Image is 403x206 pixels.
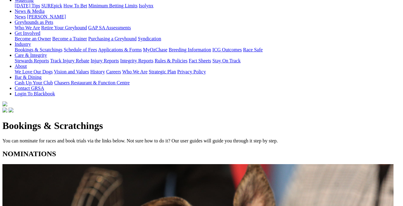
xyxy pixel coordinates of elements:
[41,25,87,30] a: Retire Your Greyhound
[212,47,242,52] a: ICG Outcomes
[177,69,206,74] a: Privacy Policy
[15,69,401,75] div: About
[27,14,66,19] a: [PERSON_NAME]
[15,91,55,96] a: Login To Blackbook
[15,47,62,52] a: Bookings & Scratchings
[15,64,27,69] a: About
[212,58,240,63] a: Stay On Track
[15,58,49,63] a: Stewards Reports
[15,36,401,42] div: Get Involved
[88,3,137,8] a: Minimum Betting Limits
[15,25,401,31] div: Greyhounds as Pets
[54,80,130,85] a: Chasers Restaurant & Function Centre
[15,80,401,86] div: Bar & Dining
[2,101,7,106] img: logo-grsa-white.png
[52,36,87,41] a: Become a Trainer
[2,108,7,112] img: facebook.svg
[106,69,121,74] a: Careers
[15,20,53,25] a: Greyhounds as Pets
[15,53,47,58] a: Care & Integrity
[2,150,401,158] h2: NOMINATIONS
[15,80,53,85] a: Cash Up Your Club
[15,9,45,14] a: News & Media
[15,14,26,19] a: News
[122,69,148,74] a: Who We Are
[9,108,13,112] img: twitter.svg
[15,3,40,8] a: [DATE] Tips
[64,3,87,8] a: How To Bet
[15,69,53,74] a: We Love Our Dogs
[243,47,262,52] a: Race Safe
[189,58,211,63] a: Fact Sheets
[88,25,131,30] a: GAP SA Assessments
[15,75,42,80] a: Bar & Dining
[15,58,401,64] div: Care & Integrity
[54,69,89,74] a: Vision and Values
[50,58,89,63] a: Track Injury Rebate
[143,47,167,52] a: MyOzChase
[41,3,62,8] a: SUREpick
[2,120,401,131] h1: Bookings & Scratchings
[15,25,40,30] a: Who We Are
[15,14,401,20] div: News & Media
[120,58,153,63] a: Integrity Reports
[98,47,142,52] a: Applications & Forms
[90,69,105,74] a: History
[15,42,31,47] a: Industry
[15,3,401,9] div: Wagering
[15,31,40,36] a: Get Involved
[139,3,153,8] a: Isolynx
[138,36,161,41] a: Syndication
[2,138,401,144] p: You can nominate for races and book trials via the links below. Not sure how to do it? Our user g...
[169,47,211,52] a: Breeding Information
[88,36,137,41] a: Purchasing a Greyhound
[64,47,97,52] a: Schedule of Fees
[15,86,44,91] a: Contact GRSA
[149,69,176,74] a: Strategic Plan
[15,36,51,41] a: Become an Owner
[15,47,401,53] div: Industry
[155,58,188,63] a: Rules & Policies
[90,58,119,63] a: Injury Reports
